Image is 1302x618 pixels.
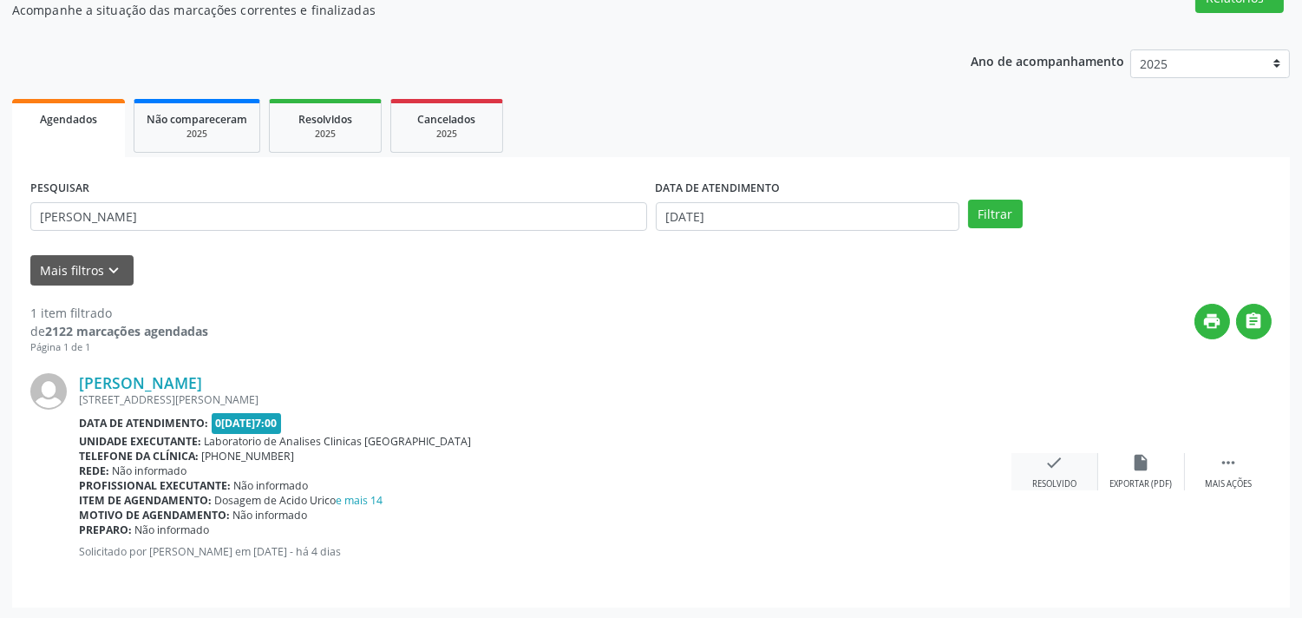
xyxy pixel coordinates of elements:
[656,202,959,232] input: Selecione um intervalo
[113,463,187,478] span: Não informado
[1194,304,1230,339] button: print
[205,434,472,449] span: Laboratorio de Analises Clinicas [GEOGRAPHIC_DATA]
[12,1,906,19] p: Acompanhe a situação das marcações correntes e finalizadas
[79,544,1011,559] p: Solicitado por [PERSON_NAME] em [DATE] - há 4 dias
[30,175,89,202] label: PESQUISAR
[1245,312,1264,331] i: 
[968,200,1023,229] button: Filtrar
[1219,453,1238,472] i: 
[40,112,97,127] span: Agendados
[1205,478,1252,490] div: Mais ações
[337,493,383,508] a: e mais 14
[298,112,352,127] span: Resolvidos
[202,449,295,463] span: [PHONE_NUMBER]
[79,523,132,537] b: Preparo:
[147,128,247,141] div: 2025
[79,434,201,449] b: Unidade executante:
[79,463,109,478] b: Rede:
[215,493,383,508] span: Dosagem de Acido Urico
[656,175,781,202] label: DATA DE ATENDIMENTO
[212,413,282,433] span: 0[DATE]7:00
[30,304,208,322] div: 1 item filtrado
[79,449,199,463] b: Telefone da clínica:
[79,392,1011,407] div: [STREET_ADDRESS][PERSON_NAME]
[1032,478,1076,490] div: Resolvido
[30,340,208,355] div: Página 1 de 1
[105,261,124,280] i: keyboard_arrow_down
[233,508,308,523] span: Não informado
[1045,453,1064,472] i: check
[79,493,212,508] b: Item de agendamento:
[971,49,1124,71] p: Ano de acompanhamento
[30,202,647,232] input: Nome, CNS
[45,323,208,339] strong: 2122 marcações agendadas
[403,128,490,141] div: 2025
[1236,304,1272,339] button: 
[1203,312,1222,331] i: print
[79,508,230,523] b: Motivo de agendamento:
[30,373,67,410] img: img
[79,416,208,431] b: Data de atendimento:
[30,255,134,286] button: Mais filtroskeyboard_arrow_down
[79,478,231,493] b: Profissional executante:
[147,112,247,127] span: Não compareceram
[1132,453,1151,472] i: insert_drive_file
[282,128,369,141] div: 2025
[234,478,309,493] span: Não informado
[79,373,202,392] a: [PERSON_NAME]
[30,322,208,340] div: de
[418,112,476,127] span: Cancelados
[1110,478,1173,490] div: Exportar (PDF)
[135,523,210,537] span: Não informado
